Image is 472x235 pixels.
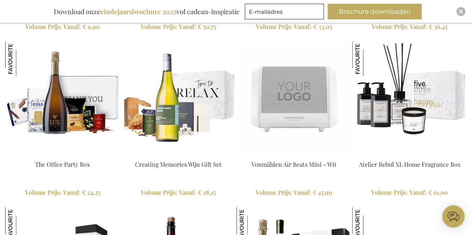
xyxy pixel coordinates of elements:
[256,188,292,196] span: Volume Prijs:
[359,161,460,168] a: Atelier Rebul XL Home Fragrance Box
[442,205,465,228] iframe: belco-activator-frame
[237,151,351,158] a: Vonmahlen Air Beats Mini
[245,4,324,19] input: E-mailadres
[121,188,236,197] a: Volume Prijs: Vanaf € 28,15
[63,23,81,31] span: Vanaf
[294,188,311,196] span: Vanaf
[237,188,351,197] a: Volume Prijs: Vanaf € 45,90
[198,23,216,31] span: € 50,75
[121,42,236,156] img: Creating Memories Wijn Gift Set
[237,23,351,31] a: Volume Prijs: Vanaf € 33,05
[410,23,427,31] span: Vanaf
[179,23,196,31] span: Vanaf
[372,23,408,31] span: Volume Prijs:
[25,23,62,31] span: Volume Prijs:
[429,23,447,31] span: € 36,45
[352,23,467,31] a: Volume Prijs: Vanaf € 36,45
[82,23,100,31] span: € 9,90
[5,23,120,31] a: Volume Prijs: Vanaf € 9,90
[459,9,463,14] img: Close
[141,23,177,31] span: Volume Prijs:
[251,161,337,168] a: Vonmählen Air Beats Mini - Wit
[456,7,465,16] div: Close
[63,188,81,196] span: Vanaf
[50,4,243,19] div: Download onze vol cadeau-inspiratie
[5,151,120,158] a: The Office Party Box The Office Party Box
[121,151,236,158] a: Personalised White Wine
[82,188,100,196] span: € 24,25
[198,188,216,196] span: € 28,15
[5,42,120,156] img: The Office Party Box
[35,161,90,168] a: The Office Party Box
[352,42,467,156] img: Atelier Rebul XL Home Fragrance Box
[245,4,326,22] form: marketing offers and promotions
[25,188,62,196] span: Volume Prijs:
[352,151,467,158] a: Atelier Rebul XL Home Fragrance Box Atelier Rebul XL Home Fragrance Box
[179,188,196,196] span: Vanaf
[237,42,351,156] img: Vonmahlen Air Beats Mini
[5,188,120,197] a: Volume Prijs: Vanaf € 24,25
[141,188,177,196] span: Volume Prijs:
[313,23,332,31] span: € 33,05
[135,161,222,168] a: Creating Memories Wijn Gift Set
[313,188,332,196] span: € 45,90
[352,188,467,197] a: Volume Prijs: Vanaf € 61,60
[256,23,293,31] span: Volume Prijs:
[371,188,408,196] span: Volume Prijs:
[294,23,312,31] span: Vanaf
[352,42,387,76] img: Atelier Rebul XL Home Fragrance Box
[428,188,448,196] span: € 61,60
[100,7,176,16] b: eindejaarsbrochure 2025
[409,188,427,196] span: Vanaf
[5,42,40,76] img: The Office Party Box
[328,4,422,19] button: Brochure downloaden
[121,23,236,31] a: Volume Prijs: Vanaf € 50,75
